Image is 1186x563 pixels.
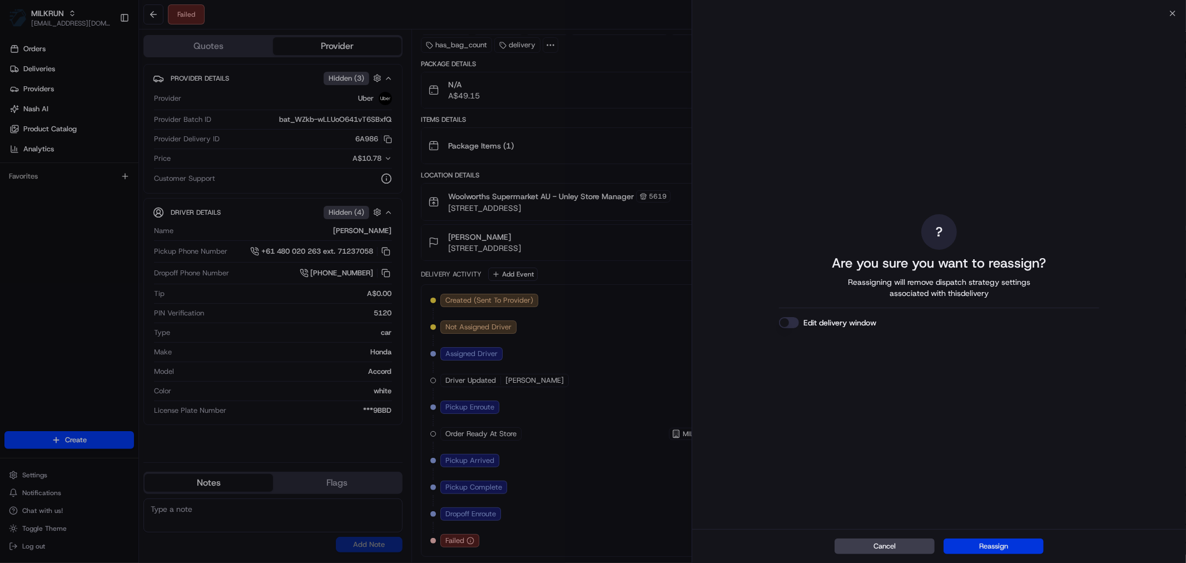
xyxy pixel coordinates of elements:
label: Edit delivery window [803,317,876,328]
span: Reassigning will remove dispatch strategy settings associated with this delivery [832,276,1046,299]
div: ? [921,214,957,250]
h2: Are you sure you want to reassign? [832,254,1046,272]
button: Reassign [944,539,1044,554]
button: Cancel [835,539,935,554]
